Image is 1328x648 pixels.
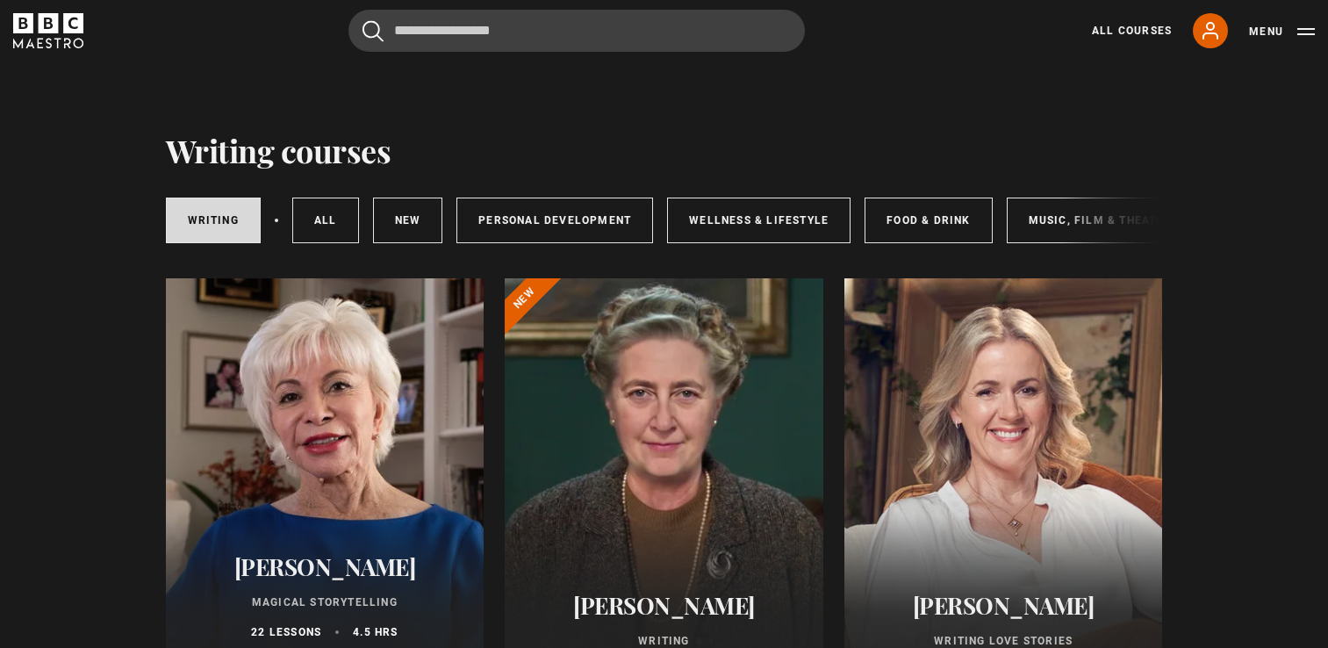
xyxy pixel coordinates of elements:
input: Search [348,10,805,52]
a: Food & Drink [865,198,992,243]
a: All [292,198,359,243]
a: New [373,198,443,243]
p: 4.5 hrs [353,624,398,640]
h1: Writing courses [166,132,391,169]
p: 22 lessons [251,624,321,640]
h2: [PERSON_NAME] [526,592,802,619]
a: Personal Development [456,198,653,243]
button: Submit the search query [363,20,384,42]
svg: BBC Maestro [13,13,83,48]
p: Magical Storytelling [187,594,463,610]
h2: [PERSON_NAME] [865,592,1142,619]
h2: [PERSON_NAME] [187,553,463,580]
a: Writing [166,198,261,243]
a: Music, Film & Theatre [1007,198,1194,243]
button: Toggle navigation [1249,23,1315,40]
a: All Courses [1092,23,1172,39]
a: Wellness & Lifestyle [667,198,851,243]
